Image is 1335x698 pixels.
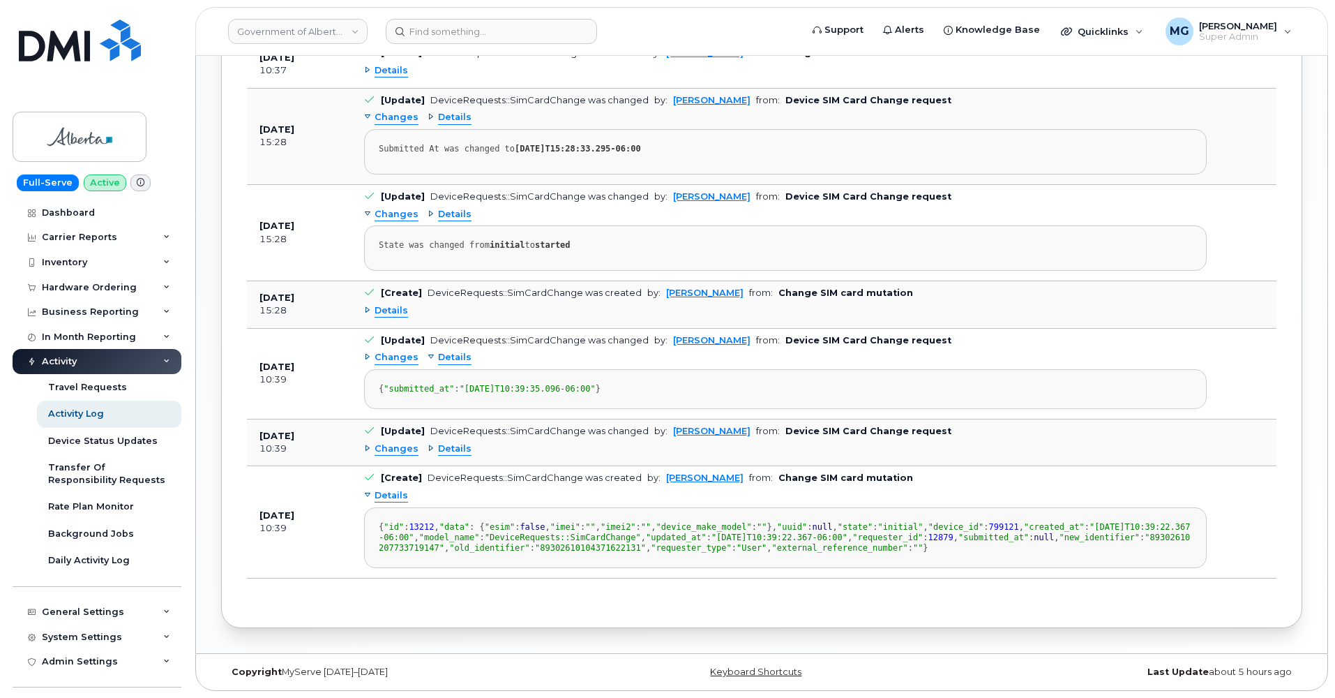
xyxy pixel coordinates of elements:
[259,52,294,63] b: [DATE]
[1199,20,1277,31] span: [PERSON_NAME]
[934,16,1050,44] a: Knowledge Base
[1059,533,1140,542] span: "new_identifier"
[673,335,751,346] a: [PERSON_NAME]
[379,384,1192,394] div: { : }
[585,522,595,532] span: ""
[375,208,418,221] span: Changes
[259,304,339,317] div: 15:28
[756,426,780,436] span: from:
[813,522,833,532] span: null
[375,351,418,364] span: Changes
[942,667,1302,678] div: about 5 hours ago
[381,426,425,436] b: [Update]
[259,431,294,441] b: [DATE]
[460,384,596,394] span: "[DATE]T10:39:35.096-06:00"
[381,335,425,346] b: [Update]
[1170,23,1189,40] span: MG
[379,533,1190,553] span: "89302610207733719147"
[259,221,294,231] b: [DATE]
[711,533,847,542] span: "[DATE]T10:39:22.367-06:00"
[259,64,339,77] div: 10:37
[852,533,923,542] span: "requester_id"
[873,16,934,44] a: Alerts
[803,16,873,44] a: Support
[666,288,744,298] a: [PERSON_NAME]
[428,288,642,298] div: DeviceRequests::SimCardChange was created
[956,23,1040,37] span: Knowledge Base
[375,304,408,318] span: Details
[1034,533,1054,542] span: null
[785,95,951,105] b: Device SIM Card Change request
[386,19,597,44] input: Find something...
[259,233,339,246] div: 15:28
[384,522,404,532] span: "id"
[673,95,751,105] a: [PERSON_NAME]
[1024,522,1085,532] span: "created_at"
[232,667,282,677] strong: Copyright
[647,288,661,298] span: by:
[228,19,368,44] a: Government of Alberta (GOA)
[1147,667,1209,677] strong: Last Update
[438,443,472,456] span: Details
[654,191,667,202] span: by:
[535,240,571,250] strong: started
[221,667,582,678] div: MyServe [DATE]–[DATE]
[379,522,1192,554] div: { : , : { : , : , : , : }, : , : , : , : , : , : , : , : , : , : , : , : }
[381,473,422,483] b: [Create]
[430,335,649,346] div: DeviceRequests::SimCardChange was changed
[259,373,339,386] div: 10:39
[259,136,339,149] div: 15:28
[449,543,530,553] span: "old_identifier"
[375,443,418,456] span: Changes
[485,533,641,542] span: "DeviceRequests::SimCardChange"
[409,522,434,532] span: 13212
[654,426,667,436] span: by:
[749,473,773,483] span: from:
[375,489,408,503] span: Details
[673,191,751,202] a: [PERSON_NAME]
[1156,17,1302,45] div: Monique Garlington
[756,335,780,346] span: from:
[601,522,636,532] span: "imei2"
[259,510,294,521] b: [DATE]
[656,522,752,532] span: "device_make_model"
[438,111,472,124] span: Details
[647,473,661,483] span: by:
[785,191,951,202] b: Device SIM Card Change request
[381,288,422,298] b: [Create]
[438,208,472,221] span: Details
[430,191,649,202] div: DeviceRequests::SimCardChange was changed
[988,522,1018,532] span: 799121
[673,426,751,436] a: [PERSON_NAME]
[375,64,408,77] span: Details
[379,522,1191,542] span: "[DATE]T10:39:22.367-06:00"
[958,533,1029,542] span: "submitted_at"
[749,288,773,298] span: from:
[485,522,515,532] span: "esim"
[384,384,454,394] span: "submitted_at"
[438,351,472,364] span: Details
[381,191,425,202] b: [Update]
[877,522,923,532] span: "initial"
[928,522,983,532] span: "device_id"
[419,533,480,542] span: "model_name"
[428,473,642,483] div: DeviceRequests::SimCardChange was created
[646,533,707,542] span: "updated_at"
[520,522,545,532] span: false
[666,473,744,483] a: [PERSON_NAME]
[259,443,339,455] div: 10:39
[430,426,649,436] div: DeviceRequests::SimCardChange was changed
[913,543,923,553] span: ""
[550,522,580,532] span: "imei"
[379,240,1192,251] div: State was changed from to
[259,522,339,535] div: 10:39
[379,144,1192,154] div: Submitted At was changed to
[838,522,873,532] span: "state"
[259,292,294,303] b: [DATE]
[785,426,951,436] b: Device SIM Card Change request
[375,111,418,124] span: Changes
[535,543,646,553] span: "89302610104371622131"
[654,95,667,105] span: by:
[381,95,425,105] b: [Update]
[259,362,294,372] b: [DATE]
